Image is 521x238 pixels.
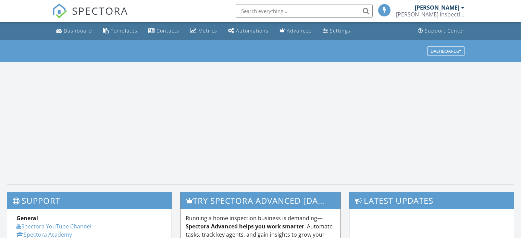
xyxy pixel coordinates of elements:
span: SPECTORA [72,3,128,18]
a: Advanced [277,25,315,37]
div: Contacts [157,27,179,34]
div: Support Center [425,27,465,34]
a: Metrics [187,25,220,37]
strong: General [16,214,38,222]
div: Templates [111,27,137,34]
div: Automations [236,27,269,34]
div: Metrics [198,27,217,34]
a: Templates [100,25,140,37]
strong: Spectora Advanced helps you work smarter [186,223,304,230]
div: [PERSON_NAME] [415,4,459,11]
a: Support Center [415,25,468,37]
h3: Try spectora advanced [DATE] [181,192,341,209]
a: Automations (Basic) [225,25,271,37]
a: Contacts [146,25,182,37]
input: Search everything... [236,4,373,18]
button: Dashboards [427,46,464,56]
h3: Support [7,192,172,209]
h3: Latest Updates [349,192,514,209]
div: Settings [330,27,350,34]
div: Williams Inspections LLC [396,11,464,18]
a: Settings [320,25,353,37]
div: Advanced [287,27,312,34]
a: Dashboard [53,25,95,37]
a: SPECTORA [52,9,128,24]
img: The Best Home Inspection Software - Spectora [52,3,67,18]
div: Dashboard [64,27,92,34]
a: Spectora YouTube Channel [16,223,91,230]
div: Dashboards [431,49,461,53]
